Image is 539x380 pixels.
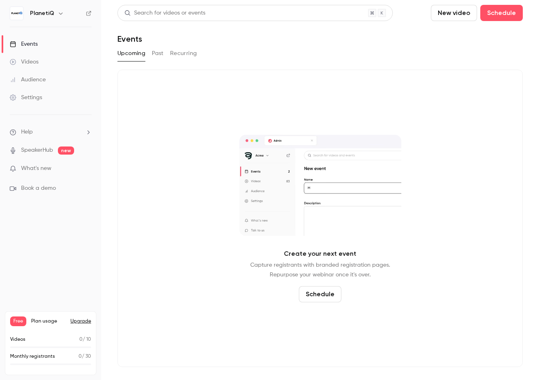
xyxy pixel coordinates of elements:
[70,318,91,325] button: Upgrade
[117,47,145,60] button: Upcoming
[431,5,477,21] button: New video
[10,128,92,136] li: help-dropdown-opener
[79,336,91,343] p: / 10
[10,93,42,102] div: Settings
[480,5,523,21] button: Schedule
[299,286,341,302] button: Schedule
[124,9,205,17] div: Search for videos or events
[250,260,390,280] p: Capture registrants with branded registration pages. Repurpose your webinar once it's over.
[79,353,91,360] p: / 30
[21,164,51,173] span: What's new
[10,76,46,84] div: Audience
[10,316,26,326] span: Free
[82,165,92,172] iframe: Noticeable Trigger
[10,7,23,20] img: PlanetiQ
[10,40,38,48] div: Events
[284,249,356,259] p: Create your next event
[10,353,55,360] p: Monthly registrants
[10,336,26,343] p: Videos
[30,9,54,17] h6: PlanetiQ
[79,354,82,359] span: 0
[31,318,66,325] span: Plan usage
[21,146,53,155] a: SpeakerHub
[10,58,38,66] div: Videos
[58,146,74,155] span: new
[152,47,164,60] button: Past
[117,34,142,44] h1: Events
[21,184,56,193] span: Book a demo
[170,47,197,60] button: Recurring
[21,128,33,136] span: Help
[79,337,83,342] span: 0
